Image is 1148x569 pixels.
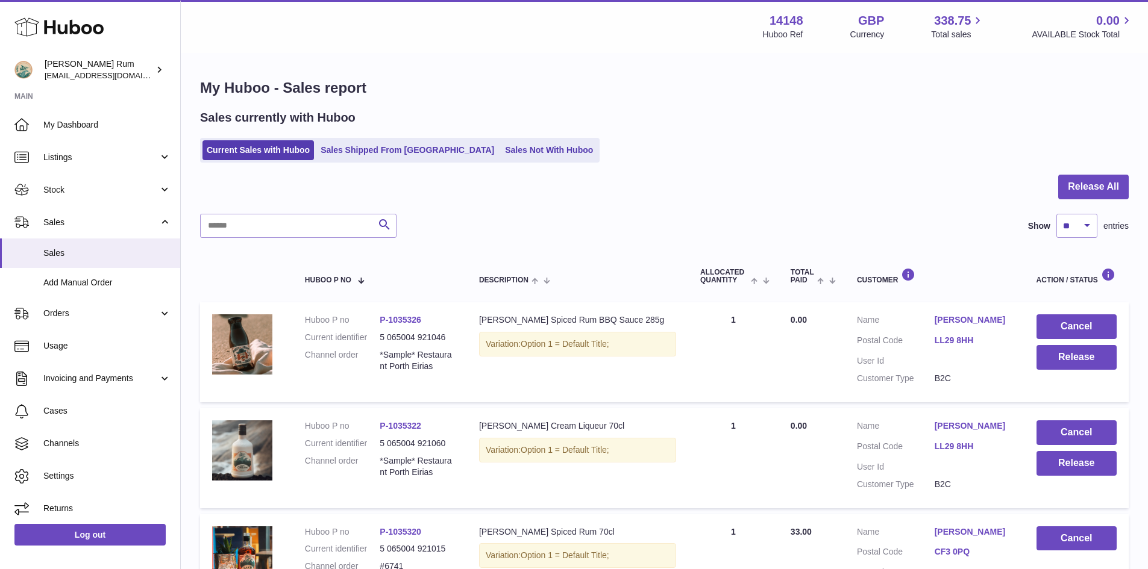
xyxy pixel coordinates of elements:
span: Invoicing and Payments [43,373,158,384]
dt: Current identifier [305,438,380,449]
button: Release [1037,345,1117,370]
div: [PERSON_NAME] Cream Liqueur 70cl [479,420,676,432]
strong: 14148 [770,13,803,29]
a: P-1035326 [380,315,421,325]
a: [PERSON_NAME] [935,526,1012,538]
span: 0.00 [1096,13,1120,29]
span: 338.75 [934,13,971,29]
span: [EMAIL_ADDRESS][DOMAIN_NAME] [45,70,177,80]
div: Customer [857,268,1012,284]
span: Total sales [931,29,985,40]
dd: *Sample* Restaurant Porth Eirias [380,349,455,372]
a: CF3 0PQ [935,546,1012,558]
span: Stock [43,184,158,196]
dd: 5 065004 921015 [380,543,455,555]
h2: Sales currently with Huboo [200,110,356,126]
a: [PERSON_NAME] [935,314,1012,326]
span: My Dashboard [43,119,171,131]
a: P-1035322 [380,421,421,431]
a: 338.75 Total sales [931,13,985,40]
div: Variation: [479,543,676,568]
span: entries [1103,220,1129,232]
span: Sales [43,217,158,228]
dd: *Sample* Restaurant Porth Eirias [380,455,455,478]
span: Add Manual Order [43,277,171,288]
span: Sales [43,247,171,259]
button: Cancel [1037,420,1117,445]
span: ALLOCATED Quantity [700,269,748,284]
span: Cases [43,405,171,417]
span: Settings [43,470,171,482]
a: Log out [14,524,166,546]
dt: Channel order [305,349,380,372]
dt: Huboo P no [305,314,380,326]
div: [PERSON_NAME] Rum [45,58,153,81]
a: Current Sales with Huboo [202,140,314,160]
td: 1 [688,302,779,402]
div: Huboo Ref [763,29,803,40]
button: Cancel [1037,314,1117,339]
span: Returns [43,503,171,514]
div: Variation: [479,438,676,462]
img: mail@bartirum.wales [14,61,33,79]
dt: User Id [857,461,935,473]
div: [PERSON_NAME] Spiced Rum 70cl [479,526,676,538]
span: Usage [43,340,171,352]
img: SpicedRumBBQSauce.png [212,314,272,375]
dd: B2C [935,479,1012,490]
div: Action / Status [1037,268,1117,284]
dt: Current identifier [305,332,380,343]
dt: Name [857,526,935,541]
button: Cancel [1037,526,1117,551]
dd: 5 065004 921046 [380,332,455,343]
dd: 5 065004 921060 [380,438,455,449]
a: Sales Shipped From [GEOGRAPHIC_DATA] [316,140,498,160]
a: [PERSON_NAME] [935,420,1012,432]
dt: Current identifier [305,543,380,555]
td: 1 [688,408,779,508]
label: Show [1028,220,1050,232]
button: Release [1037,451,1117,476]
dt: Customer Type [857,373,935,384]
strong: GBP [858,13,884,29]
button: Release All [1058,175,1129,199]
dt: Huboo P no [305,526,380,538]
a: LL29 8HH [935,441,1012,452]
span: 0.00 [791,421,807,431]
span: Orders [43,308,158,319]
span: Option 1 = Default Title; [521,339,609,349]
a: 0.00 AVAILABLE Stock Total [1032,13,1134,40]
span: AVAILABLE Stock Total [1032,29,1134,40]
dt: Postal Code [857,546,935,561]
dt: User Id [857,355,935,367]
dt: Channel order [305,455,380,478]
dt: Customer Type [857,479,935,490]
span: Description [479,276,529,284]
span: Channels [43,438,171,449]
span: 0.00 [791,315,807,325]
dt: Name [857,314,935,329]
span: Listings [43,152,158,163]
dt: Postal Code [857,335,935,349]
div: Currency [850,29,885,40]
span: 33.00 [791,527,812,536]
dt: Huboo P no [305,420,380,432]
dd: B2C [935,373,1012,384]
div: [PERSON_NAME] Spiced Rum BBQ Sauce 285g [479,314,676,326]
a: LL29 8HH [935,335,1012,346]
span: Option 1 = Default Title; [521,550,609,560]
img: Barti_Bottles_at_Gelliswick-029.jpg [212,420,272,480]
dt: Name [857,420,935,435]
dt: Postal Code [857,441,935,455]
a: P-1035320 [380,527,421,536]
span: Huboo P no [305,276,351,284]
span: Option 1 = Default Title; [521,445,609,455]
a: Sales Not With Huboo [501,140,597,160]
h1: My Huboo - Sales report [200,78,1129,98]
div: Variation: [479,332,676,356]
span: Total paid [791,269,814,284]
